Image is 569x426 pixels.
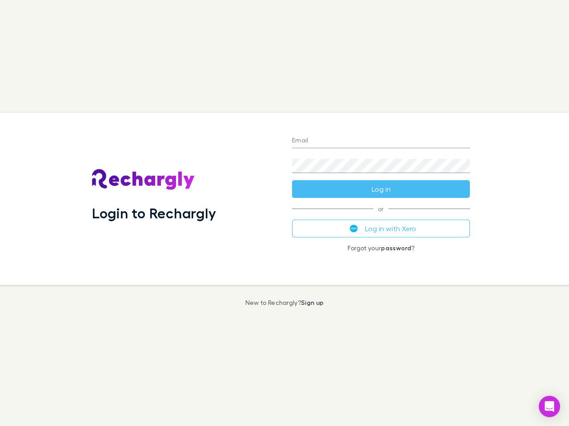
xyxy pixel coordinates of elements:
button: Log in with Xero [292,220,470,237]
button: Log in [292,180,470,198]
a: password [381,244,411,252]
div: Open Intercom Messenger [539,396,560,417]
p: New to Rechargly? [245,299,324,306]
p: Forgot your ? [292,245,470,252]
img: Xero's logo [350,225,358,233]
a: Sign up [301,299,324,306]
img: Rechargly's Logo [92,169,195,190]
h1: Login to Rechargly [92,205,216,221]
